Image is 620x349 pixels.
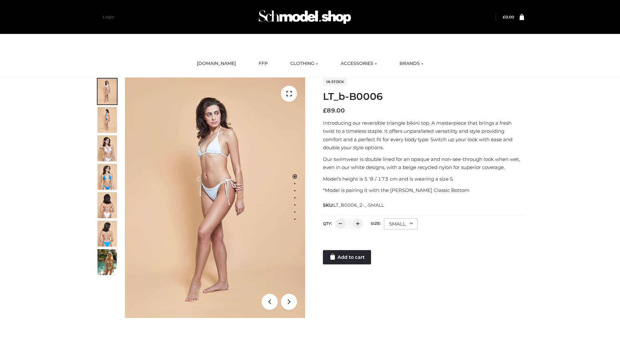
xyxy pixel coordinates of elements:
[323,175,524,183] p: Model’s height is 5 ‘8 / 173 cm and is wearing a size S.
[503,15,514,19] a: £0.00
[256,4,353,30] img: Schmodel Admin 964
[323,119,524,152] p: Introducing our reversible triangle bikini top. A masterpiece that brings a fresh twist to a time...
[336,57,382,71] a: ACCESSORIES
[98,135,117,161] img: ArielClassicBikiniTop_CloudNine_AzureSky_OW114ECO_3-scaled.jpg
[323,91,524,102] h1: LT_b-B0006
[323,155,524,172] p: Our swimwear is double lined for an opaque and non-see-through look when wet, even in our white d...
[285,57,323,71] a: CLOTHING
[334,202,384,208] span: LT_B0006_2-_-SMALL
[98,107,117,133] img: ArielClassicBikiniTop_CloudNine_AzureSky_OW114ECO_2-scaled.jpg
[323,107,327,114] span: £
[323,78,347,86] span: In stock
[323,107,345,114] bdi: 89.00
[384,218,418,229] div: SMALL
[98,164,117,190] img: ArielClassicBikiniTop_CloudNine_AzureSky_OW114ECO_4-scaled.jpg
[323,250,371,264] a: Add to cart
[98,221,117,247] img: ArielClassicBikiniTop_CloudNine_AzureSky_OW114ECO_8-scaled.jpg
[103,15,114,19] a: Login
[323,221,332,226] label: QTY:
[254,57,273,71] a: FFP
[503,15,505,19] span: £
[192,57,241,71] a: [DOMAIN_NAME]
[371,221,381,226] label: Size:
[98,79,117,104] img: ArielClassicBikiniTop_CloudNine_AzureSky_OW114ECO_1-scaled.jpg
[323,186,524,195] p: *Model is pairing it with the [PERSON_NAME] Classic Bottom
[323,201,385,209] span: SKU:
[395,57,428,71] a: BRANDS
[125,78,305,318] img: ArielClassicBikiniTop_CloudNine_AzureSky_OW114ECO_1
[98,249,117,275] img: Arieltop_CloudNine_AzureSky2.jpg
[98,192,117,218] img: ArielClassicBikiniTop_CloudNine_AzureSky_OW114ECO_7-scaled.jpg
[503,15,514,19] bdi: 0.00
